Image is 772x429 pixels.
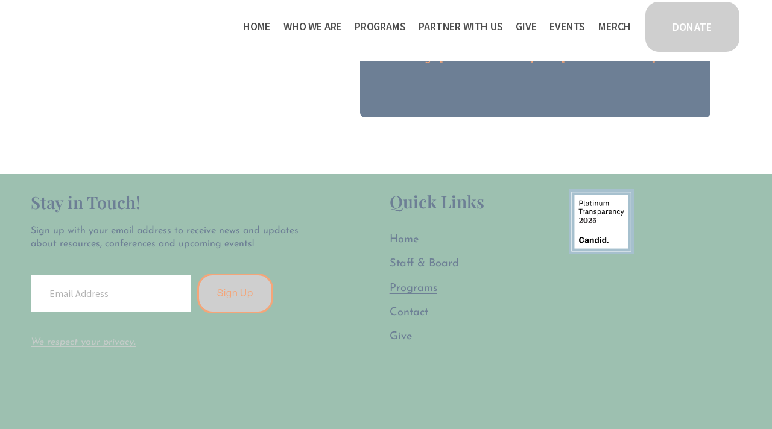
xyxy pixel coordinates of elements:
a: Home [243,17,270,37]
span: Sign Up [217,287,253,299]
a: Staff & Board [390,256,459,271]
span: Contact [390,307,428,318]
a: Merch [598,17,631,37]
a: Contact [390,305,428,320]
a: folder dropdown [355,17,406,37]
a: folder dropdown [283,17,341,37]
span: Quick Links [390,190,484,213]
a: folder dropdown [419,17,502,37]
a: Home [390,232,419,247]
button: Sign Up [197,274,273,313]
a: Give [516,17,536,37]
span: Who We Are [283,18,341,36]
span: Home [390,234,419,245]
a: Programs [390,281,437,296]
span: Partner With Us [419,18,502,36]
h2: Stay in Touch! [31,189,323,214]
span: Staff & Board [390,258,459,269]
span: Programs [355,18,406,36]
a: We respect your privacy. [31,337,136,347]
p: Sign up with your email address to receive news and updates about resources, conferences and upco... [31,224,323,251]
input: Email Address [31,275,191,312]
img: 9878580 [569,189,634,254]
a: Give [390,329,412,344]
span: Give [390,331,412,342]
span: Programs [390,283,437,294]
a: Events [549,17,585,37]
